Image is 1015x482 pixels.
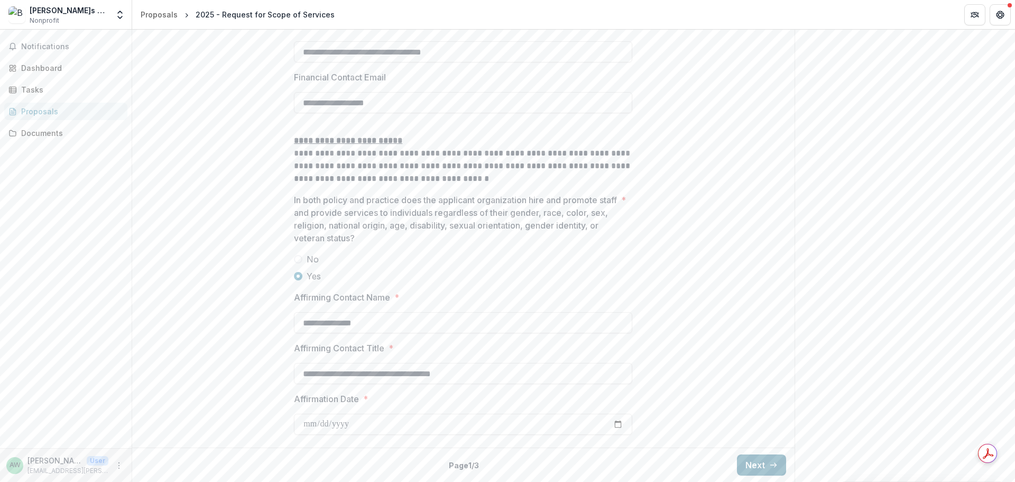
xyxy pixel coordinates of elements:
[27,455,82,466] p: [PERSON_NAME]
[294,71,386,84] p: Financial Contact Email
[4,81,127,98] a: Tasks
[4,103,127,120] a: Proposals
[294,342,384,354] p: Affirming Contact Title
[196,9,335,20] div: 2025 - Request for Scope of Services
[30,16,59,25] span: Nonprofit
[113,4,127,25] button: Open entity switcher
[294,291,390,304] p: Affirming Contact Name
[737,454,786,476] button: Next
[87,456,108,466] p: User
[307,253,319,266] span: No
[307,270,321,283] span: Yes
[30,5,108,16] div: [PERSON_NAME]s Communications, Inc.
[141,9,178,20] div: Proposals
[964,4,985,25] button: Partners
[21,84,119,95] div: Tasks
[136,7,182,22] a: Proposals
[4,124,127,142] a: Documents
[990,4,1011,25] button: Get Help
[113,459,125,472] button: More
[4,38,127,55] button: Notifications
[294,194,617,244] p: In both policy and practice does the applicant organization hire and promote staff and provide se...
[21,42,123,51] span: Notifications
[21,62,119,74] div: Dashboard
[4,59,127,77] a: Dashboard
[21,106,119,117] div: Proposals
[449,460,479,471] p: Page 1 / 3
[136,7,339,22] nav: breadcrumb
[21,128,119,139] div: Documents
[27,466,108,476] p: [EMAIL_ADDRESS][PERSON_NAME][DOMAIN_NAME]
[10,462,21,469] div: Ashley Wilson
[294,393,359,405] p: Affirmation Date
[8,6,25,23] img: Burness Communications, Inc.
